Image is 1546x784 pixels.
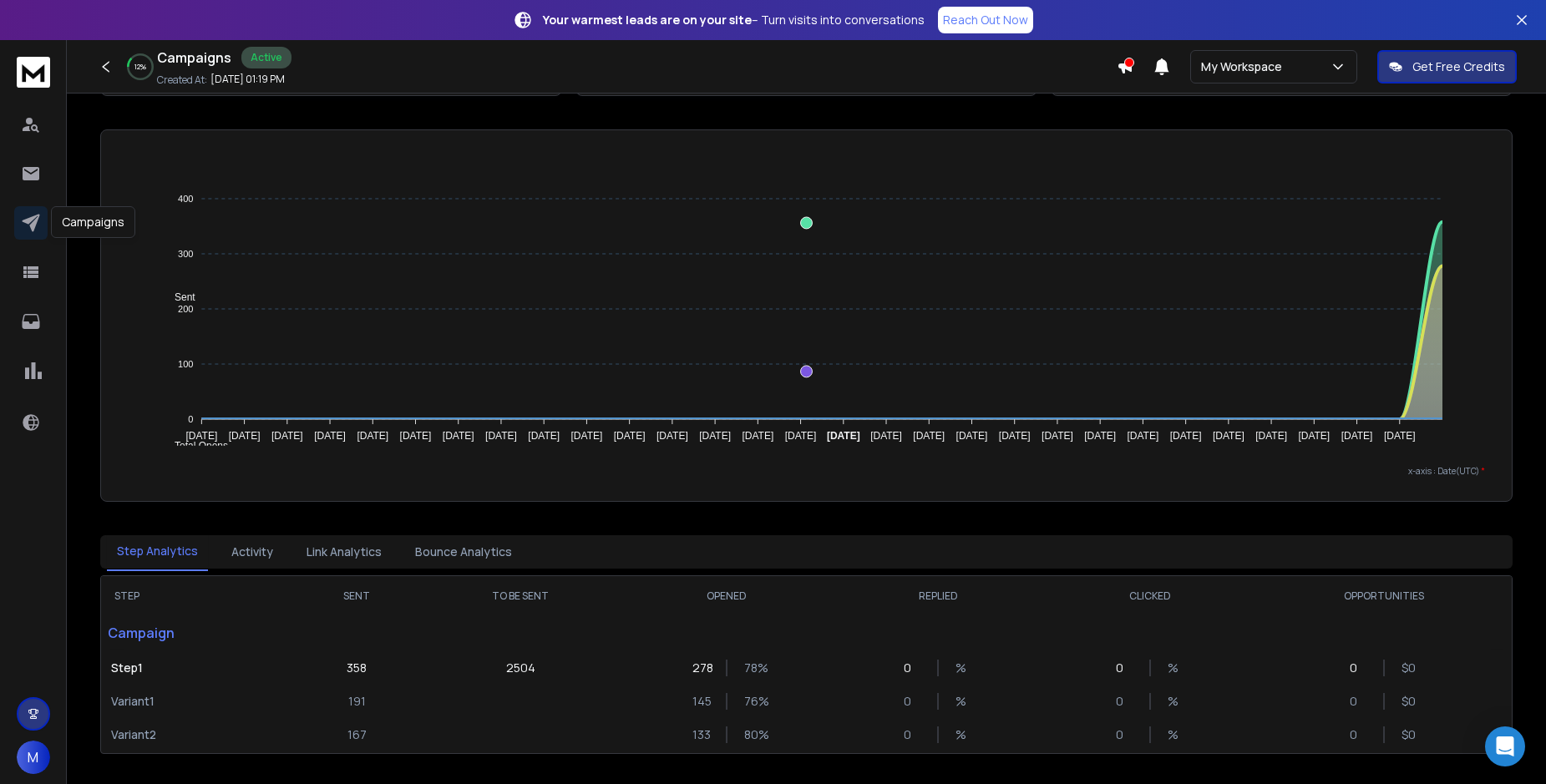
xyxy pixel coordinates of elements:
tspan: 400 [178,194,193,204]
p: % [955,693,972,710]
a: Reach Out Now [938,7,1033,33]
p: 167 [347,726,367,743]
tspan: [DATE] [485,430,517,442]
p: 80 % [744,726,761,743]
p: – Turn visits into conversations [543,12,925,28]
p: Variant 1 [111,693,283,710]
th: OPENED [621,576,833,616]
p: Campaign [101,616,293,650]
tspan: [DATE] [228,430,260,442]
th: TO BE SENT [421,576,621,616]
tspan: [DATE] [699,430,731,442]
tspan: [DATE] [614,430,646,442]
span: Total Opens [162,440,228,452]
p: 12 % [134,62,146,72]
tspan: [DATE] [570,430,602,442]
img: logo [17,57,50,88]
button: Link Analytics [297,534,392,570]
tspan: [DATE] [1384,430,1416,442]
p: 0 [904,726,920,743]
p: % [1168,660,1184,676]
tspan: [DATE] [656,430,688,442]
p: 0 [1350,693,1366,710]
button: Get Free Credits [1377,50,1517,83]
p: 145 [692,693,709,710]
p: Step 1 [111,660,283,676]
p: $ 0 [1402,693,1418,710]
div: Campaigns [51,206,135,238]
th: CLICKED [1044,576,1256,616]
p: 133 [692,726,709,743]
h1: Campaigns [157,48,231,68]
th: SENT [293,576,421,616]
tspan: [DATE] [1213,430,1244,442]
tspan: [DATE] [271,430,303,442]
p: 278 [692,660,709,676]
p: % [1168,693,1184,710]
span: Sent [162,291,195,303]
p: 0 [904,693,920,710]
p: 0 [1116,660,1133,676]
p: My Workspace [1201,58,1289,75]
button: M [17,741,50,774]
strong: Your warmest leads are on your site [543,12,752,28]
tspan: [DATE] [913,430,945,442]
tspan: [DATE] [314,430,346,442]
p: 78 % [744,660,761,676]
th: REPLIED [833,576,1045,616]
p: 76 % [744,693,761,710]
div: Active [241,47,291,68]
tspan: [DATE] [1128,430,1159,442]
tspan: 300 [178,249,193,259]
tspan: [DATE] [357,430,388,442]
p: x-axis : Date(UTC) [128,465,1485,478]
div: Open Intercom Messenger [1485,726,1525,766]
p: 0 [1116,693,1133,710]
th: STEP [101,576,293,616]
p: % [955,660,972,676]
p: 2504 [506,660,535,676]
button: Activity [221,534,283,570]
tspan: [DATE] [399,430,431,442]
tspan: [DATE] [956,430,988,442]
tspan: [DATE] [1255,430,1287,442]
p: 191 [348,693,366,710]
tspan: [DATE] [528,430,560,442]
p: Reach Out Now [943,12,1028,28]
p: 0 [1350,660,1366,676]
tspan: [DATE] [1299,430,1331,442]
tspan: [DATE] [185,430,217,442]
p: $ 0 [1402,726,1418,743]
p: $ 0 [1402,660,1418,676]
tspan: 100 [178,359,193,369]
p: 358 [347,660,367,676]
p: Variant 2 [111,726,283,743]
p: Get Free Credits [1412,58,1505,75]
tspan: [DATE] [1341,430,1373,442]
tspan: [DATE] [1084,430,1116,442]
p: Created At: [157,73,207,87]
tspan: [DATE] [827,430,860,442]
tspan: [DATE] [785,430,817,442]
tspan: 200 [178,304,193,314]
p: % [1168,726,1184,743]
tspan: 0 [188,414,193,424]
p: % [955,726,972,743]
p: [DATE] 01:19 PM [210,73,285,86]
tspan: [DATE] [1042,430,1073,442]
p: 0 [904,660,920,676]
button: Bounce Analytics [405,534,522,570]
th: OPPORTUNITIES [1256,576,1512,616]
tspan: [DATE] [999,430,1031,442]
p: 0 [1116,726,1133,743]
p: 0 [1350,726,1366,743]
tspan: [DATE] [742,430,773,442]
tspan: [DATE] [443,430,474,442]
tspan: [DATE] [1170,430,1202,442]
tspan: [DATE] [870,430,902,442]
button: Step Analytics [107,533,208,571]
